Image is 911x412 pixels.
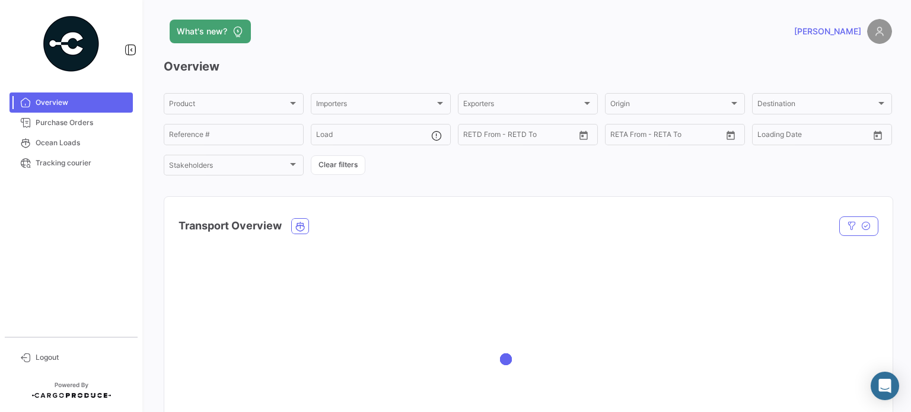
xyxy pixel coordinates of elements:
[9,133,133,153] a: Ocean Loads
[869,126,887,144] button: Open calendar
[575,126,593,144] button: Open calendar
[488,132,541,140] input: To
[9,92,133,113] a: Overview
[635,132,689,140] input: To
[9,153,133,173] a: Tracking courier
[169,101,288,110] span: Product
[36,117,128,128] span: Purchase Orders
[164,58,892,75] h3: Overview
[42,14,101,74] img: powered-by.png
[757,132,774,140] input: From
[463,132,480,140] input: From
[36,97,128,108] span: Overview
[311,155,365,175] button: Clear filters
[610,132,627,140] input: From
[794,25,861,37] span: [PERSON_NAME]
[871,372,899,400] div: Abrir Intercom Messenger
[722,126,740,144] button: Open calendar
[179,218,282,234] h4: Transport Overview
[36,352,128,363] span: Logout
[867,19,892,44] img: placeholder-user.png
[610,101,729,110] span: Origin
[782,132,836,140] input: To
[169,163,288,171] span: Stakeholders
[177,25,227,37] span: What's new?
[170,20,251,43] button: What's new?
[757,101,876,110] span: Destination
[36,138,128,148] span: Ocean Loads
[292,219,308,234] button: Ocean
[316,101,435,110] span: Importers
[36,158,128,168] span: Tracking courier
[463,101,582,110] span: Exporters
[9,113,133,133] a: Purchase Orders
